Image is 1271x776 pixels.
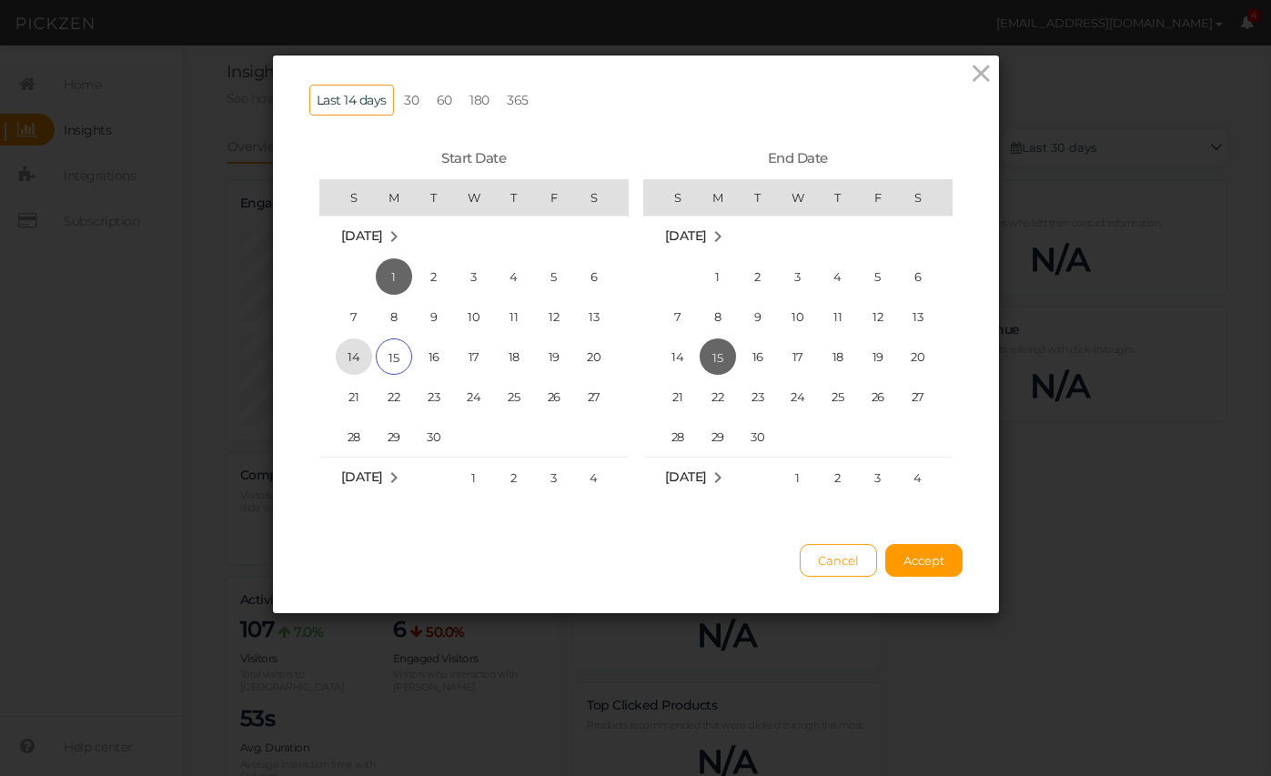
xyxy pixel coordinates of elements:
span: 2 [740,258,776,295]
span: 10 [780,298,816,335]
span: 1 [700,258,736,295]
td: Tuesday September 23 2025 [738,377,778,417]
a: 365 [499,85,536,116]
td: Wednesday October 1 2025 [778,457,818,498]
tr: Week 3 [319,337,629,377]
span: 8 [700,298,736,335]
span: 2 [416,258,452,295]
td: Thursday September 11 2025 [494,297,534,337]
td: Friday September 19 2025 [534,337,574,377]
tr: Week 3 [643,337,953,377]
span: 23 [740,378,776,415]
span: 2 [820,459,856,496]
span: 22 [376,378,412,415]
span: 29 [376,418,412,455]
span: 13 [576,298,612,335]
td: Saturday September 27 2025 [898,377,953,417]
span: 27 [576,378,612,415]
tr: Week 4 [319,377,629,417]
span: [DATE] [665,227,707,244]
tr: Week 5 [643,417,953,458]
td: Thursday September 18 2025 [494,337,534,377]
td: Wednesday September 17 2025 [778,337,818,377]
span: 7 [660,298,696,335]
span: 18 [820,338,856,375]
span: 2 [496,459,532,496]
span: 3 [456,258,492,295]
td: Friday September 19 2025 [858,337,898,377]
td: Thursday September 25 2025 [494,377,534,417]
th: T [414,179,454,216]
span: 21 [336,378,372,415]
span: 25 [496,378,532,415]
td: Monday September 22 2025 [698,377,738,417]
tr: Week undefined [319,216,629,257]
td: Tuesday September 30 2025 [414,417,454,458]
a: 180 [462,85,497,116]
span: 26 [860,378,896,415]
td: Thursday September 25 2025 [818,377,858,417]
td: Monday September 29 2025 [698,417,738,458]
span: 17 [780,338,816,375]
td: Thursday October 2 2025 [818,457,858,498]
th: W [454,179,494,216]
td: Monday September 29 2025 [374,417,414,458]
td: Tuesday September 16 2025 [738,337,778,377]
td: Thursday September 18 2025 [818,337,858,377]
span: [DATE] [665,469,707,485]
td: Saturday September 20 2025 [574,337,629,377]
span: 3 [536,459,572,496]
td: Sunday September 14 2025 [319,337,374,377]
tr: Week 4 [643,377,953,417]
td: Saturday September 27 2025 [574,377,629,417]
tr: Week 1 [643,257,953,297]
span: 30 [740,418,776,455]
span: 16 [416,338,452,375]
td: Saturday September 6 2025 [574,257,629,297]
tr: Week 1 [643,457,953,498]
span: 4 [496,258,532,295]
td: Saturday October 4 2025 [898,457,953,498]
td: Saturday September 13 2025 [574,297,629,337]
span: 11 [820,298,856,335]
span: 26 [536,378,572,415]
span: 14 [336,338,372,375]
span: 4 [900,459,936,496]
td: Tuesday September 9 2025 [738,297,778,337]
span: 6 [900,258,936,295]
span: 29 [700,418,736,455]
td: Friday September 12 2025 [858,297,898,337]
td: Wednesday September 10 2025 [778,297,818,337]
button: Cancel [800,544,877,577]
a: 30 [397,85,426,116]
td: Friday October 3 2025 [858,457,898,498]
th: F [534,179,574,216]
span: 20 [576,338,612,375]
span: Cancel [818,553,859,568]
td: October 2025 [643,457,778,498]
span: 14 [660,338,696,375]
td: Thursday September 11 2025 [818,297,858,337]
td: Wednesday October 1 2025 [454,457,494,498]
td: Thursday September 4 2025 [818,257,858,297]
span: 4 [820,258,856,295]
a: 60 [429,85,459,116]
td: Tuesday September 23 2025 [414,377,454,417]
td: Monday September 1 2025 [374,257,414,297]
span: 6 [576,258,612,295]
td: Tuesday September 30 2025 [738,417,778,458]
span: 30 [416,418,452,455]
span: 7 [336,298,372,335]
td: Sunday September 21 2025 [643,377,698,417]
td: Thursday October 2 2025 [494,457,534,498]
td: Friday September 5 2025 [534,257,574,297]
span: 12 [536,298,572,335]
th: S [574,179,629,216]
td: Wednesday September 24 2025 [454,377,494,417]
span: [DATE] [341,227,383,244]
span: 21 [660,378,696,415]
span: 18 [496,338,532,375]
th: M [698,179,738,216]
span: 25 [820,378,856,415]
td: Monday September 8 2025 [374,297,414,337]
